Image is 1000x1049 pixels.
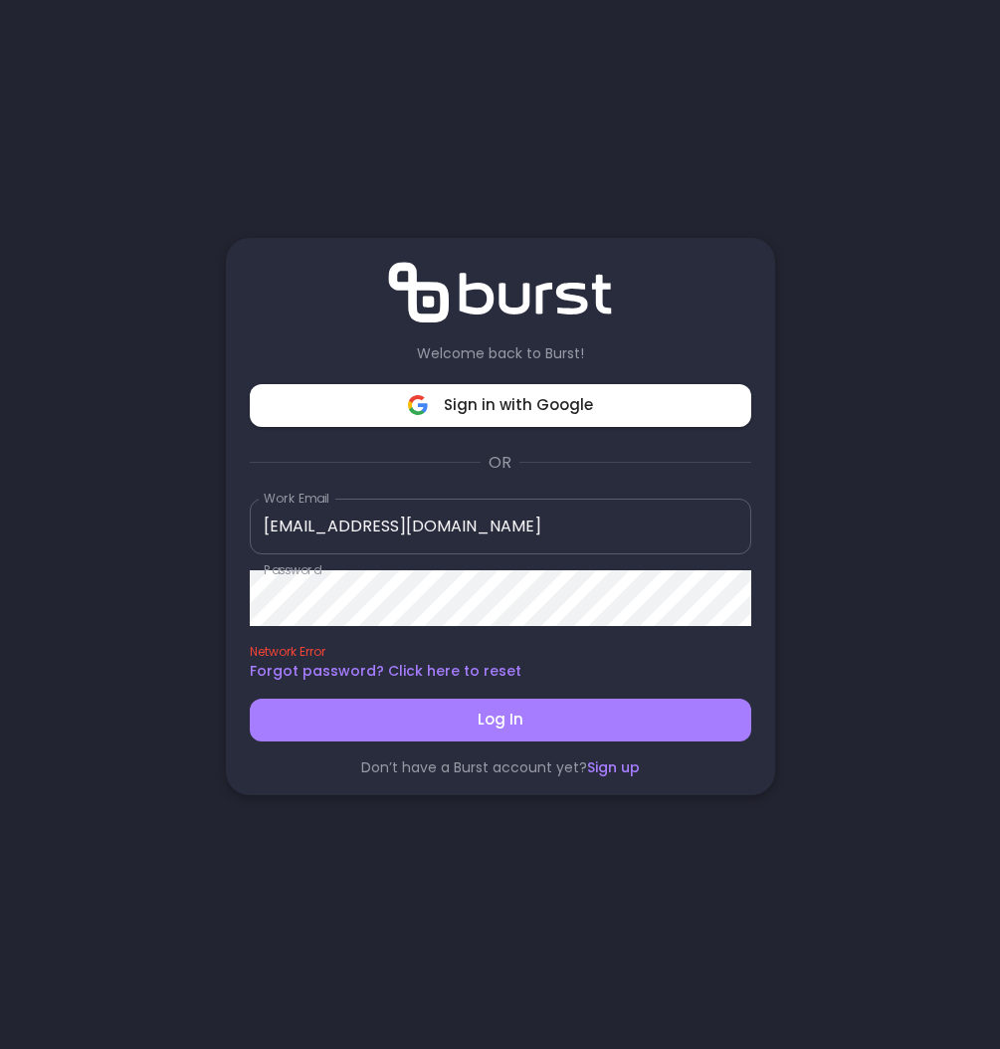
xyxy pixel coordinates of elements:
[272,392,729,418] span: Sign in with Google
[272,707,729,733] span: Log In
[489,451,511,475] p: OR
[250,384,751,426] button: GoogleSign in with Google
[361,757,640,779] p: Don’t have a Burst account yet?
[250,661,521,681] a: Forgot password? Click here to reset
[408,395,428,415] img: Google
[417,343,584,363] p: Welcome back to Burst!
[250,642,751,662] p: Network Error
[250,699,751,740] button: Log In
[587,757,640,777] a: Sign up
[388,262,612,323] img: Logo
